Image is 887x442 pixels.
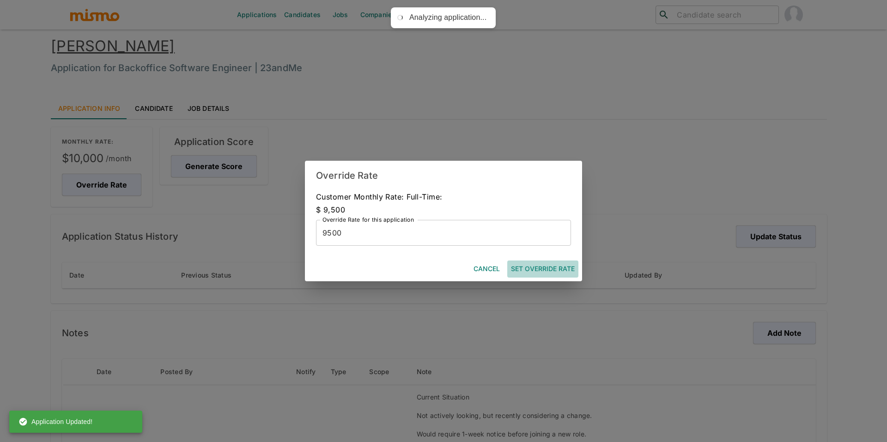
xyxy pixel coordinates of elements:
button: Cancel [470,260,504,278]
label: Override Rate for this application [322,216,414,224]
button: Set Override Rate [507,260,578,278]
h2: Override Rate [305,161,582,190]
div: Application Updated! [18,413,92,430]
div: $ 9,500 [316,203,571,216]
div: Analyzing application... [409,13,486,23]
div: Customer Monthly Rate: Full-Time: [316,190,571,216]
